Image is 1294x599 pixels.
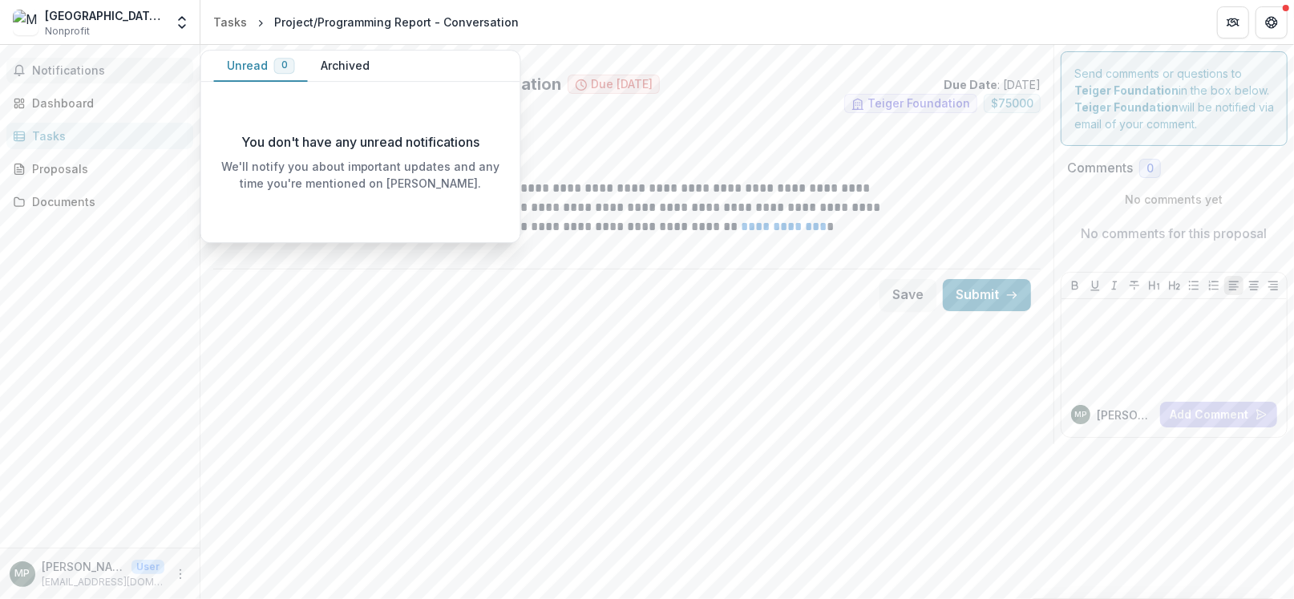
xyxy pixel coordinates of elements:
button: Strike [1125,276,1144,295]
button: Align Center [1244,276,1264,295]
button: Submit [943,279,1031,311]
div: Documents [32,193,180,210]
p: [PERSON_NAME] Z [1097,407,1154,423]
span: 0 [281,59,288,71]
button: Add Comment [1160,402,1277,427]
p: [EMAIL_ADDRESS][DOMAIN_NAME] [42,575,164,589]
div: [GEOGRAPHIC_DATA][US_STATE] [45,7,164,24]
a: Proposals [6,156,193,182]
span: Teiger Foundation [867,97,970,111]
span: $ 75000 [991,97,1033,111]
button: Save [880,279,936,311]
a: Dashboard [6,90,193,116]
button: Notifications [6,58,193,83]
a: Documents [6,188,193,215]
span: Due [DATE] [591,78,653,91]
strong: Teiger Foundation [1074,100,1179,114]
div: Tasks [32,127,180,144]
button: Partners [1217,6,1249,38]
button: Italicize [1105,276,1124,295]
span: Notifications [32,64,187,78]
button: Align Left [1224,276,1243,295]
button: Underline [1086,276,1105,295]
p: We'll notify you about important updates and any time you're mentioned on [PERSON_NAME]. [214,158,507,192]
button: Heading 1 [1145,276,1164,295]
a: Tasks [207,10,253,34]
span: 0 [1146,162,1154,176]
div: Dashboard [32,95,180,111]
button: Bold [1066,276,1085,295]
p: User [131,560,164,574]
p: [PERSON_NAME] [42,558,125,575]
p: You don't have any unread notifications [241,132,479,152]
button: Archived [308,51,382,82]
div: Myrna Z. Pérez [15,569,30,579]
div: Send comments or questions to in the box below. will be notified via email of your comment. [1061,51,1288,146]
button: Ordered List [1204,276,1223,295]
a: Tasks [6,123,193,149]
button: Align Right [1264,276,1283,295]
button: Heading 2 [1165,276,1184,295]
div: Tasks [213,14,247,30]
div: Myrna Z. Pérez [1075,411,1087,419]
strong: Due Date [944,78,997,91]
p: No comments for this proposal [1082,224,1268,243]
div: Project/Programming Report - Conversation [274,14,519,30]
button: Unread [214,51,308,82]
img: Museo de Arte de Puerto Rico [13,10,38,35]
p: : [PERSON_NAME] from Teiger Foundation [226,126,1028,143]
p: : [DATE] [944,76,1041,93]
nav: breadcrumb [207,10,525,34]
span: Nonprofit [45,24,90,38]
p: [GEOGRAPHIC_DATA][US_STATE] [213,58,1041,75]
strong: Teiger Foundation [1074,83,1179,97]
button: Bullet List [1184,276,1203,295]
button: More [171,565,190,584]
h2: Comments [1067,160,1133,176]
p: No comments yet [1067,191,1281,208]
div: Proposals [32,160,180,177]
button: Get Help [1256,6,1288,38]
button: Open entity switcher [171,6,193,38]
